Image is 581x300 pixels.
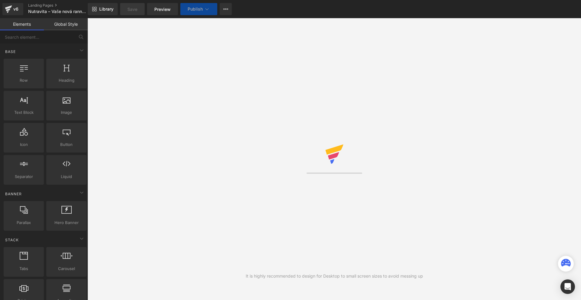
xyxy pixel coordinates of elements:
span: Preview [154,6,171,12]
span: Tabs [5,265,42,272]
button: Publish [180,3,217,15]
a: Preview [147,3,178,15]
span: Liquid [48,173,85,180]
span: Carousel [48,265,85,272]
button: More [220,3,232,15]
span: Save [127,6,137,12]
span: Nutravita – Vaše nová ranní rutina [28,9,86,14]
span: Separator [5,173,42,180]
span: Base [5,49,16,54]
span: Heading [48,77,85,84]
a: v6 [2,3,23,15]
span: Stack [5,237,19,243]
span: Parallax [5,219,42,226]
span: Text Block [5,109,42,116]
div: It is highly recommended to design for Desktop to small screen sizes to avoid messing up [246,273,423,279]
a: New Library [88,3,118,15]
span: Button [48,141,85,148]
span: Hero Banner [48,219,85,226]
span: Row [5,77,42,84]
div: Open Intercom Messenger [560,279,575,294]
span: Image [48,109,85,116]
span: Publish [188,7,203,12]
span: Icon [5,141,42,148]
div: v6 [12,5,20,13]
a: Landing Pages [28,3,98,8]
a: Global Style [44,18,88,30]
span: Banner [5,191,22,197]
span: Library [99,6,113,12]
